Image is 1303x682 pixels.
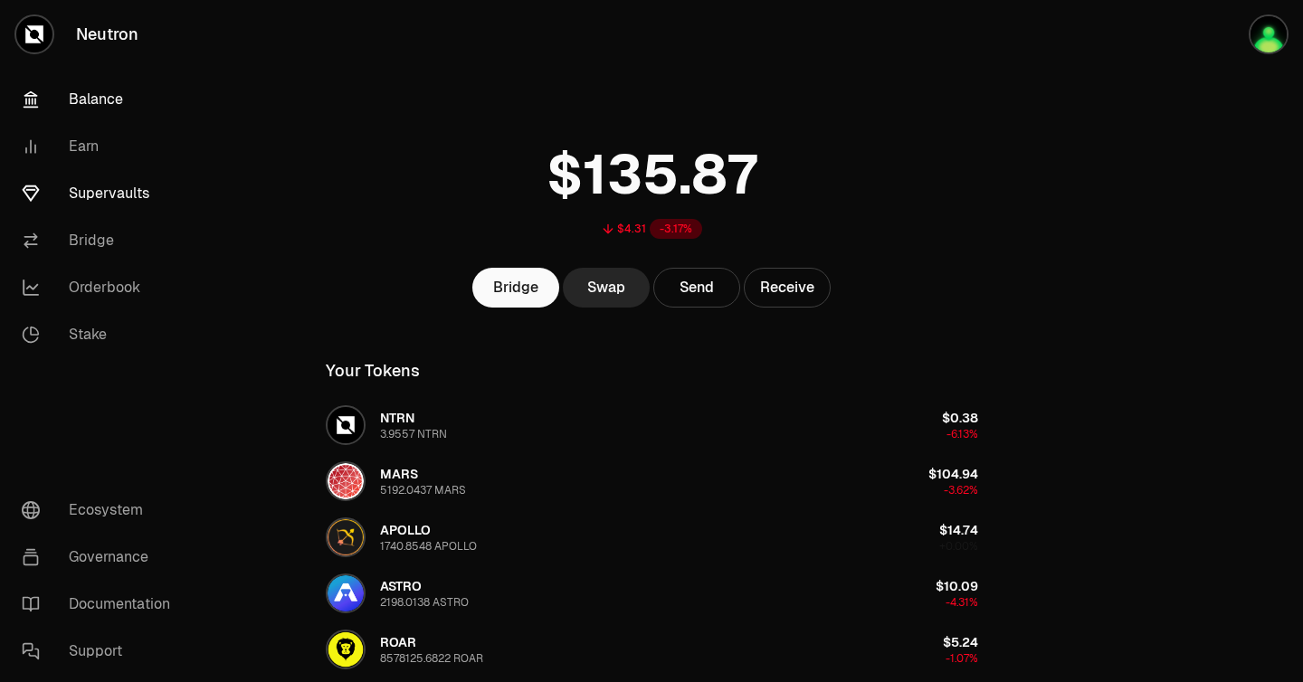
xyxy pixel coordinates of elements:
[380,410,414,426] span: NTRN
[7,487,195,534] a: Ecosystem
[315,510,989,564] button: APOLLO LogoAPOLLO1740.8548 APOLLO$14.74+0.00%
[7,170,195,217] a: Supervaults
[7,76,195,123] a: Balance
[7,264,195,311] a: Orderbook
[328,519,364,555] img: APOLLO Logo
[380,522,431,538] span: APOLLO
[380,634,416,650] span: ROAR
[944,483,978,497] span: -3.62%
[650,219,702,239] div: -3.17%
[380,595,469,610] div: 2198.0138 ASTRO
[946,595,978,610] span: -4.31%
[946,427,978,441] span: -6.13%
[943,634,978,650] span: $5.24
[946,651,978,666] span: -1.07%
[939,539,978,554] span: +0.00%
[326,358,420,384] div: Your Tokens
[653,268,740,308] button: Send
[380,483,466,497] div: 5192.0437 MARS
[315,454,989,508] button: MARS LogoMARS5192.0437 MARS$104.94-3.62%
[942,410,978,426] span: $0.38
[315,398,989,452] button: NTRN LogoNTRN3.9557 NTRN$0.38-6.13%
[7,534,195,581] a: Governance
[939,522,978,538] span: $14.74
[744,268,831,308] button: Receive
[563,268,650,308] a: Swap
[380,466,418,482] span: MARS
[7,217,195,264] a: Bridge
[315,622,989,677] button: ROAR LogoROAR8578125.6822 ROAR$5.24-1.07%
[7,581,195,628] a: Documentation
[328,631,364,668] img: ROAR Logo
[380,539,477,554] div: 1740.8548 APOLLO
[380,578,422,594] span: ASTRO
[936,578,978,594] span: $10.09
[380,427,447,441] div: 3.9557 NTRN
[7,123,195,170] a: Earn
[380,651,483,666] div: 8578125.6822 ROAR
[7,628,195,675] a: Support
[328,575,364,611] img: ASTRO Logo
[328,407,364,443] img: NTRN Logo
[1251,16,1287,52] img: LFIRVEEE
[928,466,978,482] span: $104.94
[7,311,195,358] a: Stake
[315,566,989,620] button: ASTRO LogoASTRO2198.0138 ASTRO$10.09-4.31%
[472,268,559,308] a: Bridge
[328,463,364,499] img: MARS Logo
[617,222,646,236] div: $4.31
